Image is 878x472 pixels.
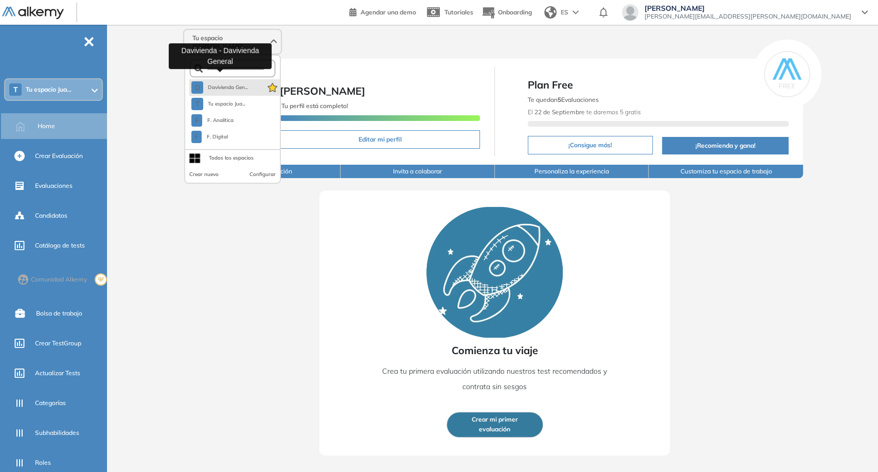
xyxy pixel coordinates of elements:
button: Invita a colaborar [341,165,495,178]
span: El te daremos 5 gratis [528,108,641,116]
span: Catálogo de tests [35,241,85,250]
span: F [194,133,199,141]
span: evaluación [479,425,510,434]
span: Agendar una demo [361,8,416,16]
button: Crear nuevo [189,170,219,179]
span: Comienza tu viaje [452,343,538,358]
p: Crea tu primera evaluación utilizando nuestros test recomendados y contrata sin sesgos [370,363,619,394]
span: Tu espacio Jua... [26,85,71,94]
span: [PERSON_NAME] [644,4,851,12]
span: Onboarding [498,8,532,16]
span: [PERSON_NAME][EMAIL_ADDRESS][PERSON_NAME][DOMAIN_NAME] [644,12,851,21]
span: Te quedan Evaluaciones [528,96,599,103]
button: FF. Analítica [191,114,234,127]
span: Crear Evaluación [35,151,83,161]
span: F. Digital [206,133,229,141]
b: 5 [558,96,561,103]
button: Crear mi primerevaluación [446,412,543,438]
button: Onboarding [481,2,532,24]
div: Davivienda - Davivienda General [169,43,272,69]
span: F [195,116,199,125]
span: Categorías [35,398,66,408]
span: F. Analítica [206,116,234,125]
a: Agendar una demo [349,5,416,18]
span: Davivienda Gen... [207,83,248,92]
span: Home [38,121,55,131]
button: Editar mi perfil [280,130,480,149]
button: Personaliza la experiencia [495,165,649,178]
span: Evaluaciones [35,181,73,190]
b: 22 de Septiembre [534,108,585,116]
span: Actualizar Tests [35,369,80,378]
div: Todos los espacios [209,154,254,162]
span: Crear mi primer [472,415,518,425]
button: FF. Digital [191,131,229,143]
span: Tu espacio Jua... [207,100,245,108]
span: ¡Tu perfil está completo! [280,102,348,110]
span: D [195,83,200,92]
img: Rocket [426,207,563,338]
button: TTu espacio Jua... [191,98,245,110]
button: ¡Recomienda y gana! [662,137,789,154]
span: Crear TestGroup [35,339,81,348]
img: world [544,6,557,19]
img: Logo [2,7,64,20]
button: Customiza tu espacio de trabajo [649,165,803,178]
span: T [195,100,199,108]
span: T [13,85,18,94]
span: Plan Free [528,77,789,93]
button: DDavivienda Gen... [191,81,248,94]
span: Roles [35,458,51,467]
span: Subhabilidades [35,428,79,438]
button: Configurar [249,170,276,179]
span: ES [561,8,568,17]
span: Candidatos [35,211,67,220]
span: Bolsa de trabajo [36,309,82,318]
img: arrow [572,10,579,14]
span: [PERSON_NAME] [280,84,365,97]
span: Tu espacio [PERSON_NAME] [192,34,268,50]
button: ¡Consigue más! [528,136,653,154]
span: Tutoriales [444,8,473,16]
